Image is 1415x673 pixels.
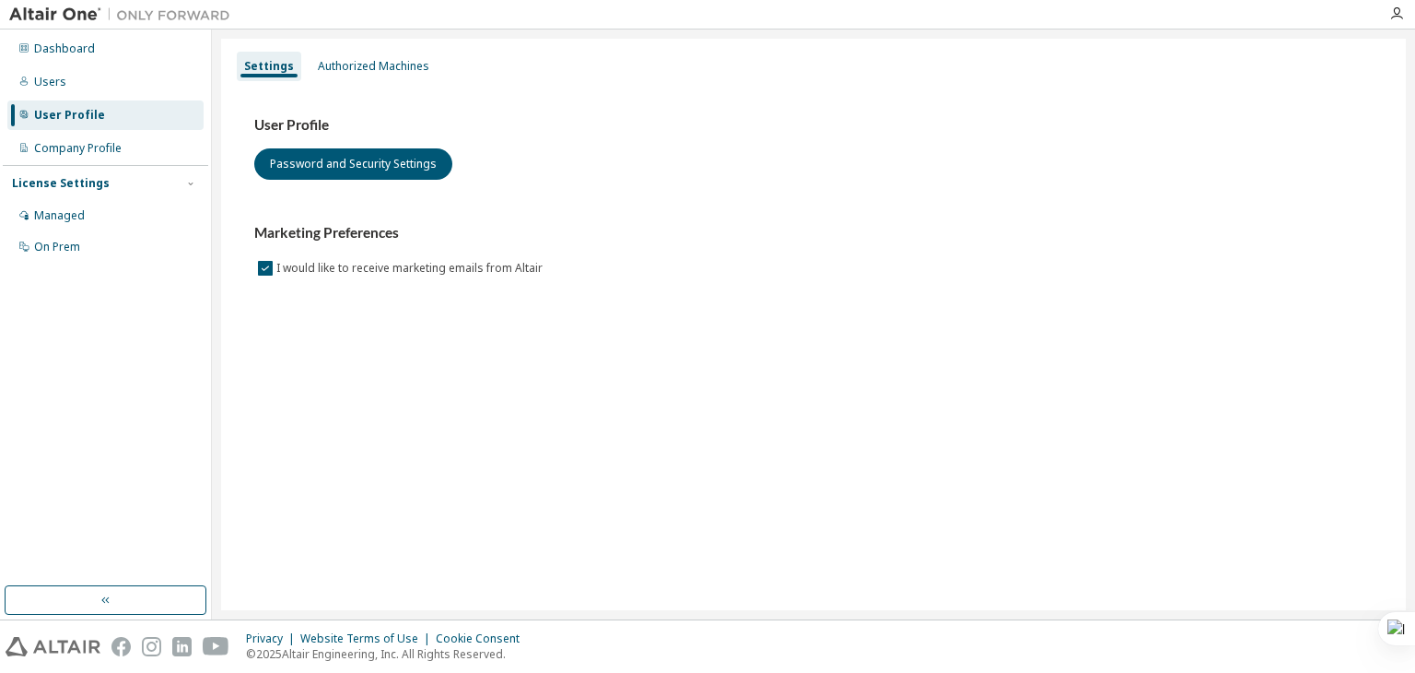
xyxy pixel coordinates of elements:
[34,75,66,89] div: Users
[246,632,300,646] div: Privacy
[34,141,122,156] div: Company Profile
[34,240,80,254] div: On Prem
[254,116,1373,135] h3: User Profile
[244,59,294,74] div: Settings
[254,224,1373,242] h3: Marketing Preferences
[276,257,546,279] label: I would like to receive marketing emails from Altair
[9,6,240,24] img: Altair One
[34,41,95,56] div: Dashboard
[300,632,436,646] div: Website Terms of Use
[6,637,100,656] img: altair_logo.svg
[436,632,531,646] div: Cookie Consent
[111,637,131,656] img: facebook.svg
[34,108,105,123] div: User Profile
[246,646,531,662] p: © 2025 Altair Engineering, Inc. All Rights Reserved.
[318,59,429,74] div: Authorized Machines
[254,148,452,180] button: Password and Security Settings
[172,637,192,656] img: linkedin.svg
[203,637,229,656] img: youtube.svg
[12,176,110,191] div: License Settings
[34,208,85,223] div: Managed
[142,637,161,656] img: instagram.svg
